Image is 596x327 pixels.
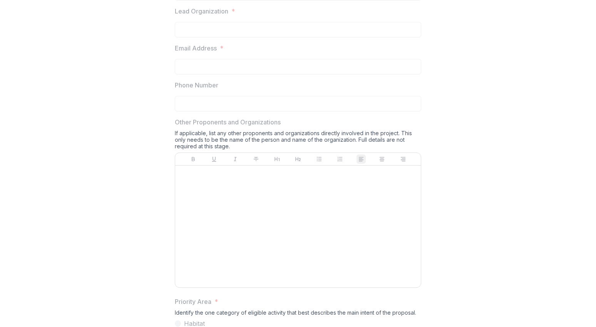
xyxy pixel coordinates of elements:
[251,154,261,164] button: Strike
[335,154,345,164] button: Ordered List
[175,44,217,53] p: Email Address
[175,80,218,90] p: Phone Number
[398,154,408,164] button: Align Right
[175,117,281,127] p: Other Proponents and Organizations
[357,154,366,164] button: Align Left
[175,309,421,319] div: Identify the one category of eligible activity that best describes the main intent of the proposal.
[377,154,387,164] button: Align Center
[209,154,219,164] button: Underline
[175,130,421,153] div: If applicable, list any other proponents and organizations directly involved in the project. This...
[273,154,282,164] button: Heading 1
[315,154,324,164] button: Bullet List
[175,297,211,306] p: Priority Area
[293,154,303,164] button: Heading 2
[231,154,240,164] button: Italicize
[175,7,228,16] p: Lead Organization
[189,154,198,164] button: Bold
